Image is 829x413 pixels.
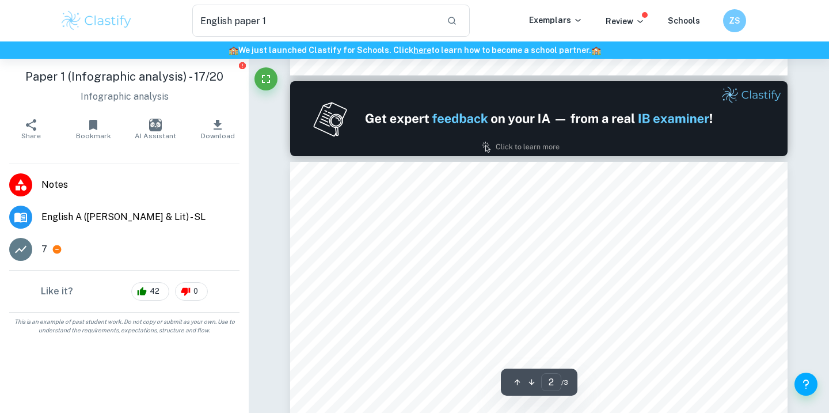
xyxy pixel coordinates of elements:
span: clearly demonstrating what USAID is trying to communicate though this infographic. This argument is [349,400,716,409]
span: , with the word ‘LEARNING’ [622,340,721,350]
button: Help and Feedback [794,373,817,396]
button: ZS [723,9,746,32]
p: Infographic analysis [9,90,239,104]
span: / 3 [561,377,568,388]
button: Download [187,113,249,145]
span: added emphasis. The title also seems to take on a dual-toned color scheme [349,340,622,350]
img: AI Assistant [149,119,162,131]
span: 42 [143,286,166,297]
span: takes on a persuasive tone, supplementing their argument with facts and cartoon illustrations to ... [349,257,724,266]
h6: ZS [728,14,741,27]
span: Share [21,132,41,140]
span: in. This forms the beginnings of an empathetic link with the audience and those in poverty, as they [349,281,706,290]
h1: Paper 1 (Infographic analysis) - 17/20 [9,68,239,85]
span: imagine people living in such an environment. [349,292,516,301]
a: Schools [668,16,700,25]
input: Search for any exemplars... [192,5,438,37]
span: This is an example of past student work. Do not copy or submit as your own. Use to understand the... [5,317,244,335]
p: Review [606,15,645,28]
span: plemented by the [643,364,708,373]
h6: Like it? [41,285,73,298]
span: stays in the audience’s mind as they read through the infographic. The title is sup [349,364,643,373]
p: 7 [41,243,47,256]
span: This infographic is prefaced with the title ‘LEARNING OUT OF POVERTY’, every word capitalized for [359,329,715,338]
h6: We just launched Clastify for Schools. Click to learn how to become a school partner. [2,44,827,56]
span: Download [201,132,235,140]
button: Report issue [238,61,246,70]
img: Clastify logo [60,9,133,32]
a: here [413,46,431,55]
div: 0 [175,282,208,301]
span: Bookmark [76,132,111,140]
span: This infographic is presumably aimed towards an audience of those who can assist others in need. ... [349,245,789,254]
span: Notes [41,178,239,192]
span: byline ‘Education is foundational to human development and has a clear multiplier effect with ben... [349,376,721,385]
span: donning a red color, the rest being orange. Placing emphasis on the word ‘LEARNING’ ensures that it [349,353,713,362]
span: visual interest and provide a visual of the impoverished environment those in poverty are made to... [349,268,720,278]
span: This is an infographic published by USAID that aims to demonstrate the benefits of educating thos... [353,221,721,230]
span: 🏫 [229,46,238,55]
button: Bookmark [62,113,124,145]
span: English A ([PERSON_NAME] & Lit) - SL [41,210,239,224]
button: AI Assistant [124,113,187,145]
p: Exemplars [529,14,583,26]
div: 42 [131,282,169,301]
img: Ad [290,81,788,156]
span: AI Assistant [135,132,176,140]
span: 0 [187,286,204,297]
span: 🏫 [591,46,601,55]
span: poverty. It adheres to a warm toned color scheme primarily consisting of oranges, reds, and yellows. [349,233,713,243]
button: Fullscreen [254,67,277,90]
span: in health, broad based economic growth and poverty reduction.’ This is short and straight to the ... [349,388,721,397]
